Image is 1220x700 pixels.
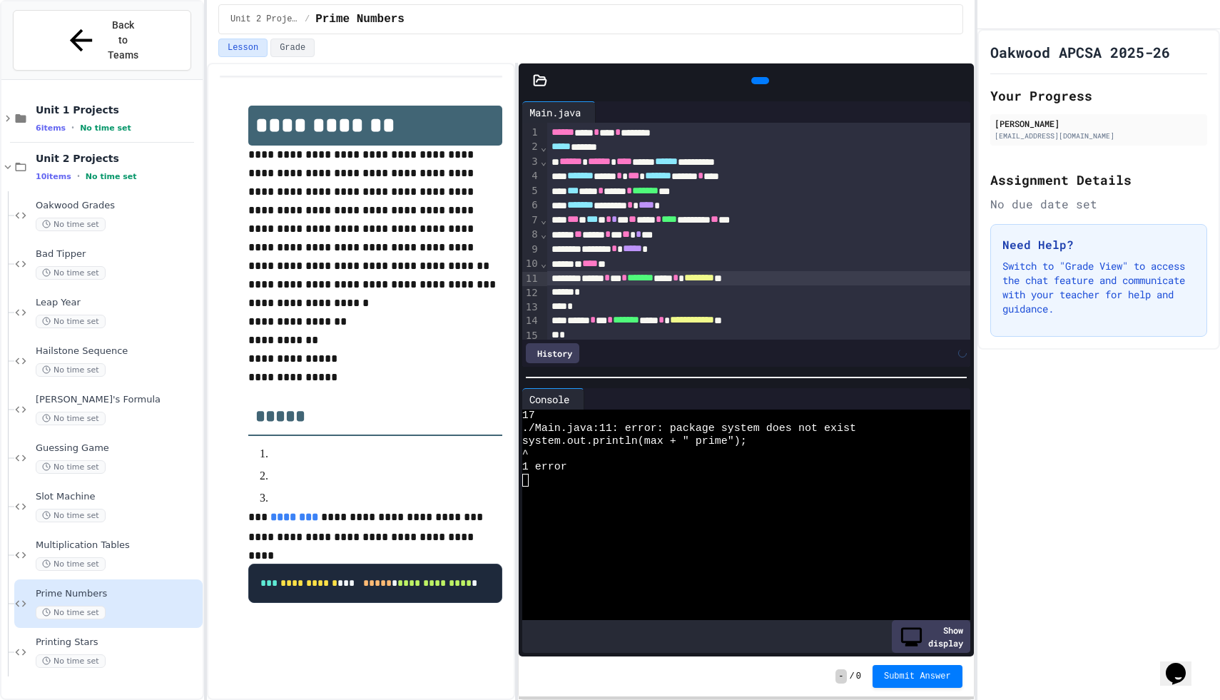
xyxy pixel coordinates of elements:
div: 15 [522,329,540,343]
div: 5 [522,184,540,198]
span: Oakwood Grades [36,200,200,212]
div: History [526,343,579,363]
span: Fold line [540,228,547,240]
span: Leap Year [36,297,200,309]
span: No time set [36,557,106,571]
span: Unit 1 Projects [36,103,200,116]
button: Submit Answer [873,665,962,688]
span: [PERSON_NAME]'s Formula [36,394,200,406]
div: Show display [892,620,970,653]
span: Back to Teams [106,18,140,63]
div: Console [522,392,576,407]
span: 0 [856,671,861,682]
div: 9 [522,243,540,257]
div: Main.java [522,101,596,123]
button: Grade [270,39,315,57]
div: 6 [522,198,540,213]
span: No time set [36,363,106,377]
iframe: chat widget [1160,643,1206,686]
span: ./Main.java:11: error: package system does not exist [522,422,856,435]
button: Back to Teams [13,10,191,71]
div: 3 [522,155,540,169]
span: ^ [522,448,529,461]
span: Slot Machine [36,491,200,503]
div: 7 [522,213,540,228]
span: No time set [36,460,106,474]
span: Guessing Game [36,442,200,455]
span: Submit Answer [884,671,951,682]
span: • [71,122,74,133]
h2: Assignment Details [990,170,1207,190]
span: 10 items [36,172,71,181]
div: 4 [522,169,540,183]
span: Fold line [540,214,547,225]
h3: Need Help? [1002,236,1195,253]
div: [PERSON_NAME] [995,117,1203,130]
span: Unit 2 Projects [230,14,299,25]
div: No due date set [990,196,1207,213]
div: 12 [522,286,540,300]
div: 14 [522,314,540,328]
span: No time set [36,218,106,231]
h1: Oakwood APCSA 2025-26 [990,42,1170,62]
span: 17 [522,410,535,422]
span: No time set [80,123,131,133]
span: No time set [36,509,106,522]
span: Bad Tipper [36,248,200,260]
span: - [835,669,846,684]
div: 13 [522,300,540,315]
span: No time set [36,412,106,425]
span: Printing Stars [36,636,200,649]
span: Fold line [540,141,547,153]
span: No time set [36,606,106,619]
span: 1 error [522,461,567,474]
div: Main.java [522,105,588,120]
span: 6 items [36,123,66,133]
span: No time set [86,172,137,181]
span: / [305,14,310,25]
span: No time set [36,266,106,280]
div: Console [522,388,584,410]
span: No time set [36,654,106,668]
span: Fold line [540,258,547,269]
span: Prime Numbers [36,588,200,600]
span: • [77,171,80,182]
span: / [850,671,855,682]
button: Lesson [218,39,268,57]
p: Switch to "Grade View" to access the chat feature and communicate with your teacher for help and ... [1002,259,1195,316]
div: 8 [522,228,540,242]
span: Hailstone Sequence [36,345,200,357]
h2: Your Progress [990,86,1207,106]
span: Prime Numbers [315,11,405,28]
span: Fold line [540,156,547,167]
span: system.out.println(max + " prime"); [522,435,747,448]
span: Unit 2 Projects [36,152,200,165]
span: Multiplication Tables [36,539,200,552]
div: 2 [522,140,540,154]
div: 11 [522,272,540,286]
span: No time set [36,315,106,328]
div: 10 [522,257,540,271]
div: [EMAIL_ADDRESS][DOMAIN_NAME] [995,131,1203,141]
div: 1 [522,126,540,140]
